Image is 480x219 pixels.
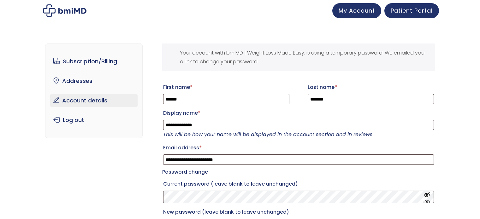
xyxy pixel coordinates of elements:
[50,113,138,127] a: Log out
[45,43,143,138] nav: Account pages
[50,55,138,68] a: Subscription/Billing
[424,191,430,203] button: Show password
[43,4,86,17] img: My account
[162,43,435,71] div: Your account with bmiMD | Weight Loss Made Easy. is using a temporary password. We emailed you a ...
[163,108,434,118] label: Display name
[162,168,208,176] legend: Password change
[50,94,138,107] a: Account details
[50,74,138,88] a: Addresses
[308,82,434,92] label: Last name
[384,3,439,18] a: Patient Portal
[163,143,434,153] label: Email address
[332,3,381,18] a: My Account
[391,7,433,14] span: Patient Portal
[163,82,289,92] label: First name
[163,131,372,138] em: This will be how your name will be displayed in the account section and in reviews
[163,179,434,189] label: Current password (leave blank to leave unchanged)
[163,207,434,217] label: New password (leave blank to leave unchanged)
[339,7,375,14] span: My Account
